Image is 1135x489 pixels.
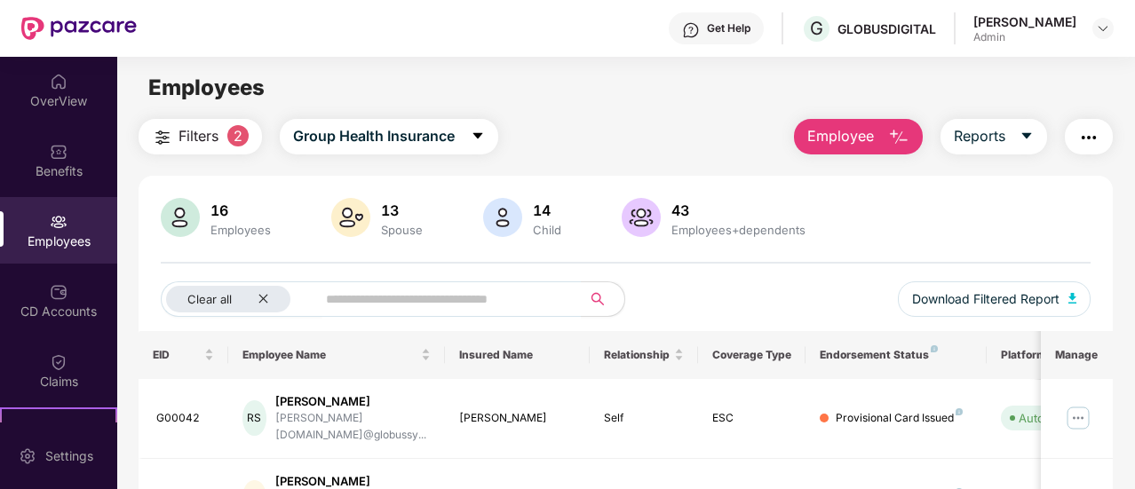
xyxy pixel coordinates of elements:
[604,410,684,427] div: Self
[156,410,215,427] div: G00042
[941,119,1047,154] button: Reportscaret-down
[1078,127,1099,148] img: svg+xml;base64,PHN2ZyB4bWxucz0iaHR0cDovL3d3dy53My5vcmcvMjAwMC9zdmciIHdpZHRoPSIyNCIgaGVpZ2h0PSIyNC...
[40,447,99,465] div: Settings
[529,223,565,237] div: Child
[483,198,522,237] img: svg+xml;base64,PHN2ZyB4bWxucz0iaHR0cDovL3d3dy53My5vcmcvMjAwMC9zdmciIHhtbG5zOnhsaW5rPSJodHRwOi8vd3...
[954,125,1005,147] span: Reports
[161,198,200,237] img: svg+xml;base64,PHN2ZyB4bWxucz0iaHR0cDovL3d3dy53My5vcmcvMjAwMC9zdmciIHhtbG5zOnhsaW5rPSJodHRwOi8vd3...
[1020,129,1034,145] span: caret-down
[581,281,625,317] button: search
[1041,331,1113,379] th: Manage
[712,410,792,427] div: ESC
[179,125,218,147] span: Filters
[228,331,445,379] th: Employee Name
[459,410,575,427] div: [PERSON_NAME]
[1001,348,1099,362] div: Platform Status
[50,353,67,371] img: svg+xml;base64,PHN2ZyBpZD0iQ2xhaW0iIHhtbG5zPSJodHRwOi8vd3d3LnczLm9yZy8yMDAwL3N2ZyIgd2lkdGg9IjIwIi...
[50,213,67,231] img: svg+xml;base64,PHN2ZyBpZD0iRW1wbG95ZWVzIiB4bWxucz0iaHR0cDovL3d3dy53My5vcmcvMjAwMC9zdmciIHdpZHRoPS...
[280,119,498,154] button: Group Health Insurancecaret-down
[293,125,455,147] span: Group Health Insurance
[682,21,700,39] img: svg+xml;base64,PHN2ZyBpZD0iSGVscC0zMngzMiIgeG1sbnM9Imh0dHA6Ly93d3cudzMub3JnLzIwMDAvc3ZnIiB3aWR0aD...
[604,348,671,362] span: Relationship
[837,20,936,37] div: GLOBUSDIGITAL
[973,13,1076,30] div: [PERSON_NAME]
[888,127,909,148] img: svg+xml;base64,PHN2ZyB4bWxucz0iaHR0cDovL3d3dy53My5vcmcvMjAwMC9zdmciIHhtbG5zOnhsaW5rPSJodHRwOi8vd3...
[377,201,426,219] div: 13
[207,201,274,219] div: 16
[973,30,1076,44] div: Admin
[242,400,266,436] div: RS
[50,143,67,161] img: svg+xml;base64,PHN2ZyBpZD0iQmVuZWZpdHMiIHhtbG5zPSJodHRwOi8vd3d3LnczLm9yZy8yMDAwL3N2ZyIgd2lkdGg9Ij...
[912,289,1060,309] span: Download Filtered Report
[1096,21,1110,35] img: svg+xml;base64,PHN2ZyBpZD0iRHJvcGRvd24tMzJ4MzIiIHhtbG5zPSJodHRwOi8vd3d3LnczLm9yZy8yMDAwL3N2ZyIgd2...
[590,331,698,379] th: Relationship
[707,21,750,35] div: Get Help
[807,125,874,147] span: Employee
[668,201,809,219] div: 43
[956,408,963,415] img: svg+xml;base64,PHN2ZyB4bWxucz0iaHR0cDovL3d3dy53My5vcmcvMjAwMC9zdmciIHdpZHRoPSI4IiBoZWlnaHQ9IjgiIH...
[820,348,972,362] div: Endorsement Status
[898,281,1091,317] button: Download Filtered Report
[377,223,426,237] div: Spouse
[931,345,938,352] img: svg+xml;base64,PHN2ZyB4bWxucz0iaHR0cDovL3d3dy53My5vcmcvMjAwMC9zdmciIHdpZHRoPSI4IiBoZWlnaHQ9IjgiIH...
[19,447,36,465] img: svg+xml;base64,PHN2ZyBpZD0iU2V0dGluZy0yMHgyMCIgeG1sbnM9Imh0dHA6Ly93d3cudzMub3JnLzIwMDAvc3ZnIiB3aW...
[581,292,615,306] span: search
[153,348,202,362] span: EID
[622,198,661,237] img: svg+xml;base64,PHN2ZyB4bWxucz0iaHR0cDovL3d3dy53My5vcmcvMjAwMC9zdmciIHhtbG5zOnhsaW5rPSJodHRwOi8vd3...
[668,223,809,237] div: Employees+dependents
[50,73,67,91] img: svg+xml;base64,PHN2ZyBpZD0iSG9tZSIgeG1sbnM9Imh0dHA6Ly93d3cudzMub3JnLzIwMDAvc3ZnIiB3aWR0aD0iMjAiIG...
[1064,404,1092,432] img: manageButton
[275,393,432,410] div: [PERSON_NAME]
[471,129,485,145] span: caret-down
[275,410,432,444] div: [PERSON_NAME][DOMAIN_NAME]@globussy...
[836,410,963,427] div: Provisional Card Issued
[139,331,229,379] th: EID
[21,17,137,40] img: New Pazcare Logo
[698,331,806,379] th: Coverage Type
[227,125,249,146] span: 2
[148,75,265,100] span: Employees
[794,119,923,154] button: Employee
[139,119,262,154] button: Filters2
[152,127,173,148] img: svg+xml;base64,PHN2ZyB4bWxucz0iaHR0cDovL3d3dy53My5vcmcvMjAwMC9zdmciIHdpZHRoPSIyNCIgaGVpZ2h0PSIyNC...
[331,198,370,237] img: svg+xml;base64,PHN2ZyB4bWxucz0iaHR0cDovL3d3dy53My5vcmcvMjAwMC9zdmciIHhtbG5zOnhsaW5rPSJodHRwOi8vd3...
[445,331,590,379] th: Insured Name
[1068,293,1077,304] img: svg+xml;base64,PHN2ZyB4bWxucz0iaHR0cDovL3d3dy53My5vcmcvMjAwMC9zdmciIHhtbG5zOnhsaW5rPSJodHRwOi8vd3...
[161,281,322,317] button: Clear allclose
[242,348,417,362] span: Employee Name
[1019,409,1090,427] div: Auto Verified
[810,18,823,39] span: G
[258,293,269,304] span: close
[529,201,565,219] div: 14
[50,283,67,301] img: svg+xml;base64,PHN2ZyBpZD0iQ0RfQWNjb3VudHMiIGRhdGEtbmFtZT0iQ0QgQWNjb3VudHMiIHhtbG5zPSJodHRwOi8vd3...
[187,292,232,306] span: Clear all
[207,223,274,237] div: Employees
